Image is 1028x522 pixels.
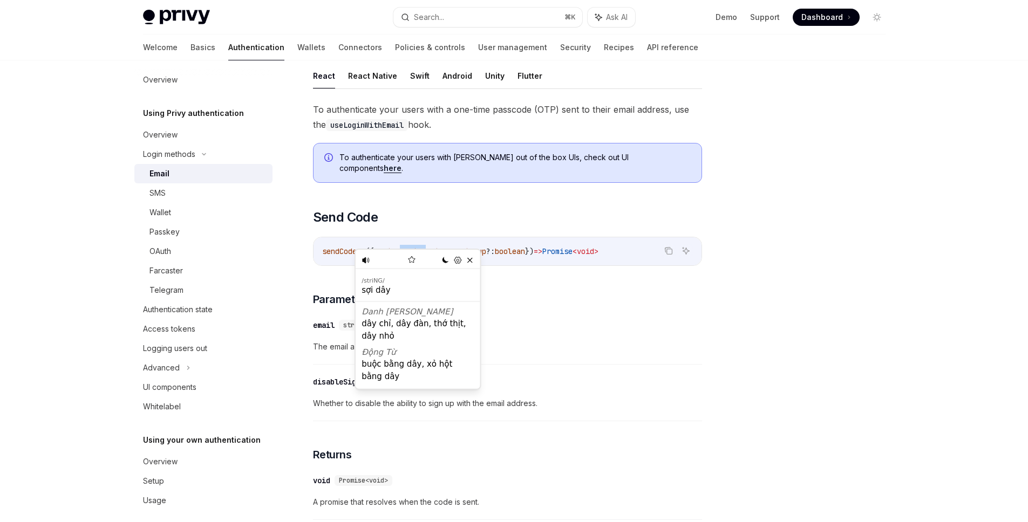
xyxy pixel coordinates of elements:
button: Copy the contents from the code block [662,244,676,258]
a: Dashboard [793,9,860,26]
div: Search... [414,11,444,24]
span: Send Code [313,209,378,226]
button: Search...⌘K [393,8,582,27]
span: => [534,246,542,256]
span: email [374,246,396,256]
span: Dashboard [801,12,843,23]
span: string [343,321,366,329]
span: ⌘ K [564,13,576,22]
span: Ask AI [606,12,628,23]
span: Promise [542,246,573,256]
div: void [313,475,330,486]
div: Overview [143,128,178,141]
div: Farcaster [149,264,183,277]
a: Usage [134,491,273,510]
h5: Using Privy authentication [143,107,244,120]
span: Returns [313,447,352,462]
a: Overview [134,452,273,471]
span: Promise<void> [339,476,388,485]
span: boolean [495,246,525,256]
button: Flutter [518,63,542,88]
div: Access tokens [143,322,195,335]
a: Telegram [134,280,273,300]
a: Email [134,164,273,183]
a: Demo [716,12,737,23]
button: Ask AI [679,244,693,258]
a: Wallet [134,203,273,222]
button: Ask AI [588,8,635,27]
a: Policies & controls [395,35,465,60]
a: SMS [134,183,273,203]
h5: Using your own authentication [143,434,261,447]
span: ?: [486,246,495,256]
a: Overview [134,125,273,145]
a: OAuth [134,242,273,261]
button: React [313,63,335,88]
div: Authentication state [143,303,213,316]
a: Logging users out [134,339,273,358]
a: User management [478,35,547,60]
div: Setup [143,475,164,487]
div: Usage [143,494,166,507]
div: OAuth [149,245,171,258]
a: Access tokens [134,319,273,339]
div: Advanced [143,361,180,374]
a: Connectors [338,35,382,60]
img: light logo [143,10,210,25]
span: , [426,246,430,256]
a: Whitelabel [134,397,273,416]
svg: Info [324,153,335,164]
a: Authentication state [134,300,273,319]
span: Whether to disable the ability to sign up with the email address. [313,397,702,410]
div: Email [149,167,169,180]
div: disableSignup [313,376,369,387]
span: > [594,246,598,256]
a: Recipes [604,35,634,60]
a: Wallets [297,35,325,60]
span: : [396,246,400,256]
a: Authentication [228,35,284,60]
a: Farcaster [134,261,273,280]
span: string [400,246,426,256]
div: Login methods [143,148,195,161]
span: sendCode [322,246,357,256]
a: Basics [190,35,215,60]
div: SMS [149,187,166,200]
div: email [313,320,335,331]
button: React Native [348,63,397,88]
span: disableSignup [430,246,486,256]
a: here [384,163,401,173]
span: void [577,246,594,256]
a: Support [750,12,780,23]
div: Overview [143,73,178,86]
span: To authenticate your users with [PERSON_NAME] out of the box UIs, check out UI components . [339,152,691,174]
div: UI components [143,381,196,394]
button: Unity [485,63,505,88]
span: Parameters [313,292,371,307]
span: }) [525,246,534,256]
button: Swift [410,63,430,88]
a: Setup [134,471,273,491]
button: Android [442,63,472,88]
div: Logging users out [143,342,207,355]
span: The email address of the user to log in. [313,340,702,353]
a: API reference [647,35,698,60]
code: useLoginWithEmail [326,119,408,131]
a: Welcome [143,35,178,60]
div: Telegram [149,284,183,297]
div: Whitelabel [143,400,181,413]
div: Wallet [149,206,171,219]
a: Security [560,35,591,60]
a: UI components [134,377,273,397]
span: A promise that resolves when the code is sent. [313,496,702,509]
a: Passkey [134,222,273,242]
span: To authenticate your users with a one-time passcode (OTP) sent to their email address, use the hook. [313,102,702,132]
div: Overview [143,455,178,468]
div: Passkey [149,225,180,238]
button: Toggle dark mode [868,9,886,26]
span: < [573,246,577,256]
span: : ({ [357,246,374,256]
a: Overview [134,70,273,90]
